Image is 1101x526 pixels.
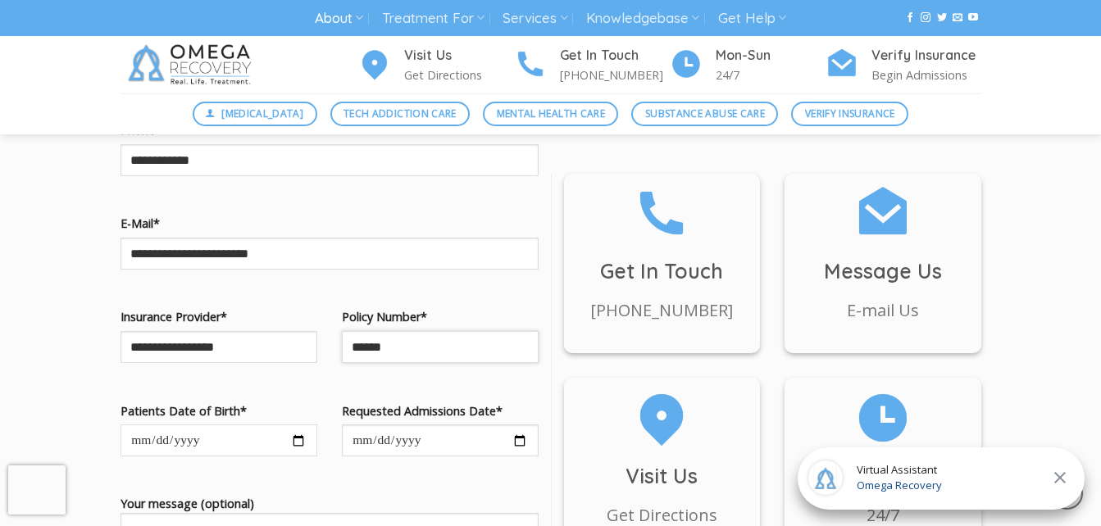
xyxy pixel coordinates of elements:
[905,12,915,24] a: Follow on Facebook
[483,102,618,126] a: Mental Health Care
[871,66,981,84] p: Begin Admissions
[785,460,981,492] h3: Mon-Sun
[404,45,514,66] h4: Visit Us
[315,3,363,34] a: About
[330,102,471,126] a: Tech Addiction Care
[716,66,826,84] p: 24/7
[953,12,962,24] a: Send us an email
[564,255,761,288] h3: Get In Touch
[564,297,761,324] p: [PHONE_NUMBER]
[193,102,317,126] a: [MEDICAL_DATA]
[805,106,895,121] span: Verify Insurance
[564,182,761,324] a: Get In Touch [PHONE_NUMBER]
[560,66,670,84] p: [PHONE_NUMBER]
[791,102,908,126] a: Verify Insurance
[358,45,514,85] a: Visit Us Get Directions
[343,106,457,121] span: Tech Addiction Care
[121,307,317,326] label: Insurance Provider*
[342,401,539,420] label: Requested Admissions Date*
[497,106,605,121] span: Mental Health Care
[564,460,761,492] h3: Visit Us
[921,12,930,24] a: Follow on Instagram
[121,36,264,93] img: Omega Recovery
[785,255,981,288] h3: Message Us
[221,106,303,121] span: [MEDICAL_DATA]
[871,45,981,66] h4: Verify Insurance
[937,12,947,24] a: Follow on Twitter
[342,307,539,326] label: Policy Number*
[514,45,670,85] a: Get In Touch [PHONE_NUMBER]
[716,45,826,66] h4: Mon-Sun
[718,3,786,34] a: Get Help
[121,401,317,420] label: Patients Date of Birth*
[382,3,485,34] a: Treatment For
[586,3,699,34] a: Knowledgebase
[826,45,981,85] a: Verify Insurance Begin Admissions
[404,66,514,84] p: Get Directions
[785,297,981,324] p: E-mail Us
[631,102,778,126] a: Substance Abuse Care
[645,106,765,121] span: Substance Abuse Care
[503,3,567,34] a: Services
[968,12,978,24] a: Follow on YouTube
[785,182,981,324] a: Message Us E-mail Us
[560,45,670,66] h4: Get In Touch
[121,214,539,233] label: E-Mail*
